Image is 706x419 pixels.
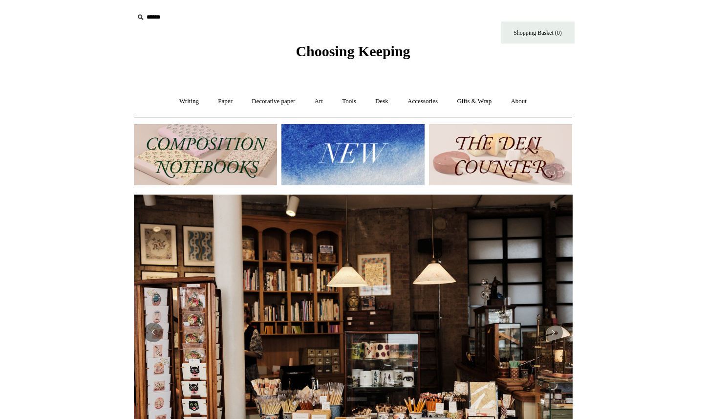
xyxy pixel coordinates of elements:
a: About [502,88,535,114]
button: Previous [144,323,163,342]
a: Writing [171,88,208,114]
a: Tools [333,88,365,114]
img: 202302 Composition ledgers.jpg__PID:69722ee6-fa44-49dd-a067-31375e5d54ec [134,124,277,185]
img: New.jpg__PID:f73bdf93-380a-4a35-bcfe-7823039498e1 [281,124,425,185]
img: The Deli Counter [429,124,572,185]
a: Shopping Basket (0) [501,22,575,44]
a: Choosing Keeping [296,51,410,58]
a: Decorative paper [243,88,304,114]
a: Art [306,88,332,114]
a: Accessories [399,88,447,114]
a: Gifts & Wrap [448,88,500,114]
a: Desk [366,88,397,114]
a: Paper [209,88,241,114]
button: Next [543,323,563,342]
span: Choosing Keeping [296,43,410,59]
